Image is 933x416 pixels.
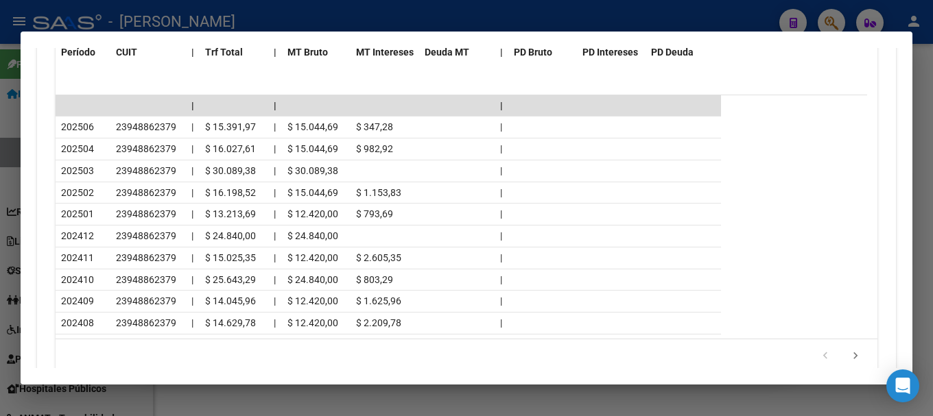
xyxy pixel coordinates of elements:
span: Período [61,47,95,58]
span: $ 16.027,61 [205,143,256,154]
span: | [191,317,193,328]
span: | [274,208,276,219]
span: | [274,295,276,306]
span: | [274,252,276,263]
span: | [191,208,193,219]
span: 23948862379 [116,317,176,328]
span: | [274,100,276,111]
span: $ 30.089,38 [287,165,338,176]
span: 23948862379 [116,165,176,176]
span: 23948862379 [116,230,176,241]
span: $ 803,29 [356,274,393,285]
span: PD Bruto [514,47,552,58]
span: $ 16.198,52 [205,187,256,198]
span: | [500,208,502,219]
span: | [191,100,194,111]
span: $ 24.840,00 [205,230,256,241]
span: | [500,274,502,285]
span: | [500,317,502,328]
span: | [274,143,276,154]
span: | [191,295,193,306]
datatable-header-cell: CUIT [110,38,186,67]
span: 23948862379 [116,295,176,306]
span: $ 15.391,97 [205,121,256,132]
span: | [500,47,503,58]
span: 23948862379 [116,252,176,263]
span: $ 15.044,69 [287,121,338,132]
span: | [274,230,276,241]
span: $ 347,28 [356,121,393,132]
span: | [500,187,502,198]
span: Trf Total [205,47,243,58]
span: CUIT [116,47,137,58]
span: | [191,274,193,285]
span: MT Intereses [356,47,414,58]
datatable-header-cell: Trf Total [200,38,268,67]
span: 23948862379 [116,143,176,154]
span: $ 12.420,00 [287,252,338,263]
span: $ 12.420,00 [287,295,338,306]
span: $ 12.420,00 [287,208,338,219]
datatable-header-cell: PD Bruto [508,38,577,67]
span: 202501 [61,208,94,219]
span: | [500,143,502,154]
span: | [500,100,503,111]
span: 23948862379 [116,274,176,285]
span: Deuda MT [425,47,469,58]
span: | [274,47,276,58]
span: 202411 [61,252,94,263]
datatable-header-cell: Deuda MT [419,38,495,67]
datatable-header-cell: PD Deuda [646,38,721,67]
datatable-header-cell: | [495,38,508,67]
span: 202506 [61,121,94,132]
span: $ 793,69 [356,208,393,219]
span: $ 30.089,38 [205,165,256,176]
span: | [274,274,276,285]
span: $ 982,92 [356,143,393,154]
a: go to previous page [812,349,838,364]
span: | [191,230,193,241]
span: $ 25.643,29 [205,274,256,285]
span: 202504 [61,143,94,154]
span: 202409 [61,295,94,306]
span: 23948862379 [116,208,176,219]
span: | [274,121,276,132]
span: PD Deuda [651,47,694,58]
span: | [500,165,502,176]
datatable-header-cell: PD Intereses [577,38,646,67]
span: $ 1.153,83 [356,187,401,198]
span: $ 12.420,00 [287,317,338,328]
span: | [274,165,276,176]
span: 23948862379 [116,187,176,198]
span: | [500,295,502,306]
span: $ 14.629,78 [205,317,256,328]
span: 202410 [61,274,94,285]
span: | [500,252,502,263]
datatable-header-cell: MT Bruto [282,38,351,67]
a: go to next page [842,349,869,364]
span: $ 15.044,69 [287,143,338,154]
datatable-header-cell: Período [56,38,110,67]
span: | [191,143,193,154]
span: | [500,230,502,241]
datatable-header-cell: | [268,38,282,67]
span: | [274,187,276,198]
span: | [191,47,194,58]
span: | [274,317,276,328]
span: $ 2.605,35 [356,252,401,263]
datatable-header-cell: MT Intereses [351,38,419,67]
span: $ 15.025,35 [205,252,256,263]
span: | [191,252,193,263]
span: | [191,165,193,176]
span: $ 24.840,00 [287,274,338,285]
span: 202408 [61,317,94,328]
span: $ 1.625,96 [356,295,401,306]
span: $ 2.209,78 [356,317,401,328]
span: | [191,121,193,132]
span: | [500,121,502,132]
span: 202502 [61,187,94,198]
span: | [191,187,193,198]
span: $ 24.840,00 [287,230,338,241]
span: $ 13.213,69 [205,208,256,219]
span: MT Bruto [287,47,328,58]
